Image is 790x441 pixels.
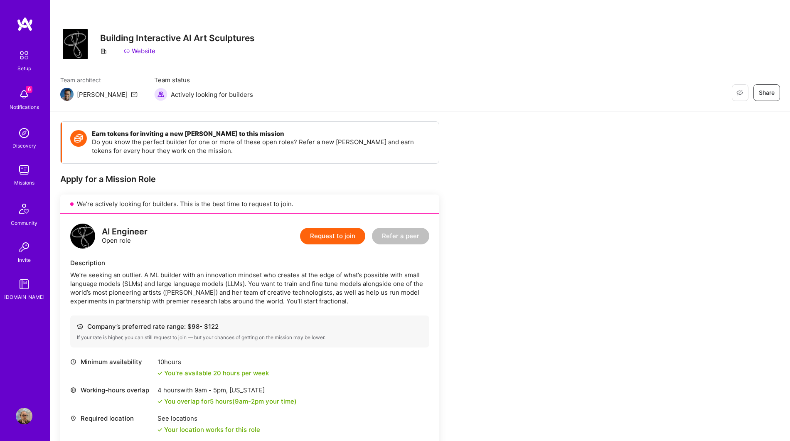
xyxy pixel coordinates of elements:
[16,162,32,178] img: teamwork
[15,47,33,64] img: setup
[18,256,31,264] div: Invite
[154,88,167,101] img: Actively looking for builders
[60,195,439,214] div: We’re actively looking for builders. This is the best time to request to join.
[102,227,148,245] div: Open role
[14,178,34,187] div: Missions
[63,29,88,59] img: Company Logo
[123,47,155,55] a: Website
[60,88,74,101] img: Team Architect
[12,141,36,150] div: Discovery
[70,415,76,421] i: icon Location
[158,371,162,376] i: icon Check
[16,239,32,256] img: Invite
[60,174,439,185] div: Apply for a Mission Role
[158,357,269,366] div: 10 hours
[70,259,429,267] div: Description
[70,386,153,394] div: Working-hours overlap
[77,90,128,99] div: [PERSON_NAME]
[736,89,743,96] i: icon EyeClosed
[92,130,431,138] h4: Earn tokens for inviting a new [PERSON_NAME] to this mission
[158,427,162,432] i: icon Check
[131,91,138,98] i: icon Mail
[60,76,138,84] span: Team architect
[17,64,31,73] div: Setup
[164,397,297,406] div: You overlap for 5 hours ( your time)
[193,386,229,394] span: 9am - 5pm ,
[70,271,429,305] div: We’re seeking an outlier. A ML builder with an innovation mindset who creates at the edge of what...
[92,138,431,155] p: Do you know the perfect builder for one or more of these open roles? Refer a new [PERSON_NAME] an...
[300,228,365,244] button: Request to join
[4,293,44,301] div: [DOMAIN_NAME]
[26,86,32,93] span: 6
[154,76,253,84] span: Team status
[158,386,297,394] div: 4 hours with [US_STATE]
[158,399,162,404] i: icon Check
[77,334,423,341] div: If your rate is higher, you can still request to join — but your chances of getting on the missio...
[16,125,32,141] img: discovery
[158,369,269,377] div: You're available 20 hours per week
[759,89,775,97] span: Share
[11,219,37,227] div: Community
[100,33,255,43] h3: Building Interactive AI Art Sculptures
[100,48,107,54] i: icon CompanyGray
[70,130,87,147] img: Token icon
[14,408,34,424] a: User Avatar
[16,276,32,293] img: guide book
[372,228,429,244] button: Refer a peer
[171,90,253,99] span: Actively looking for builders
[14,199,34,219] img: Community
[16,86,32,103] img: bell
[16,408,32,424] img: User Avatar
[77,323,83,330] i: icon Cash
[70,387,76,393] i: icon World
[158,425,260,434] div: Your location works for this role
[70,414,153,423] div: Required location
[77,322,423,331] div: Company’s preferred rate range: $ 98 - $ 122
[70,224,95,249] img: logo
[235,397,264,405] span: 9am - 2pm
[70,359,76,365] i: icon Clock
[102,227,148,236] div: AI Engineer
[158,414,260,423] div: See locations
[17,17,33,32] img: logo
[753,84,780,101] button: Share
[70,357,153,366] div: Minimum availability
[10,103,39,111] div: Notifications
